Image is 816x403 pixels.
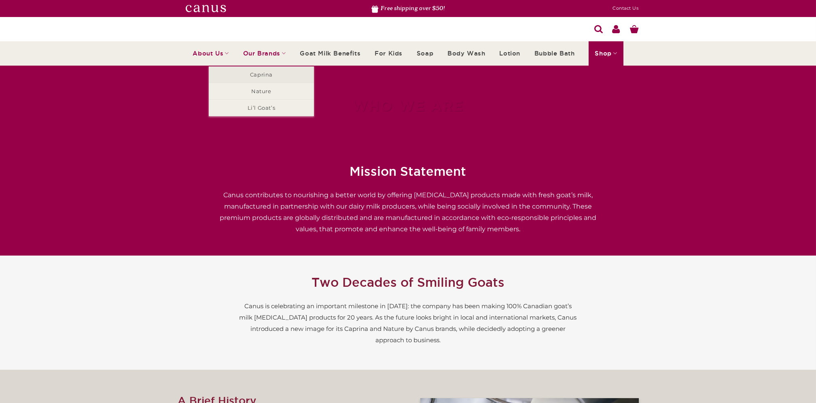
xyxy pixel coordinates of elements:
img: canutswhite.svg [186,5,226,12]
li: Free shipping over $50! [371,3,444,14]
p: Canus contributes to nourishing a better world by offering [MEDICAL_DATA] products made with fres... [216,190,600,235]
h3: Two Decades of Smiling Goats [238,276,578,288]
a: Goat Milk Benefits [300,42,361,65]
a: For Kids [375,42,403,65]
a: About Us [193,41,229,65]
a: Soap [417,42,433,65]
h1: WHO WE ARE [352,97,464,115]
h3: Mission Statement [216,165,600,177]
a: Search [594,21,603,37]
a: Contact Us [613,3,639,14]
a: Lotion [499,42,520,65]
a: Shop [589,41,623,65]
a: Li’l Goat’s [209,100,314,116]
a: Our Brands [243,41,286,65]
a: Caprina [209,66,314,83]
a: Body Wash [447,42,485,65]
p: Canus is celebrating an important milestone in [DATE]: the company has been making 100% Canadian ... [238,301,578,346]
a: Nature [209,83,314,99]
a: Bubble Bath [534,42,575,65]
